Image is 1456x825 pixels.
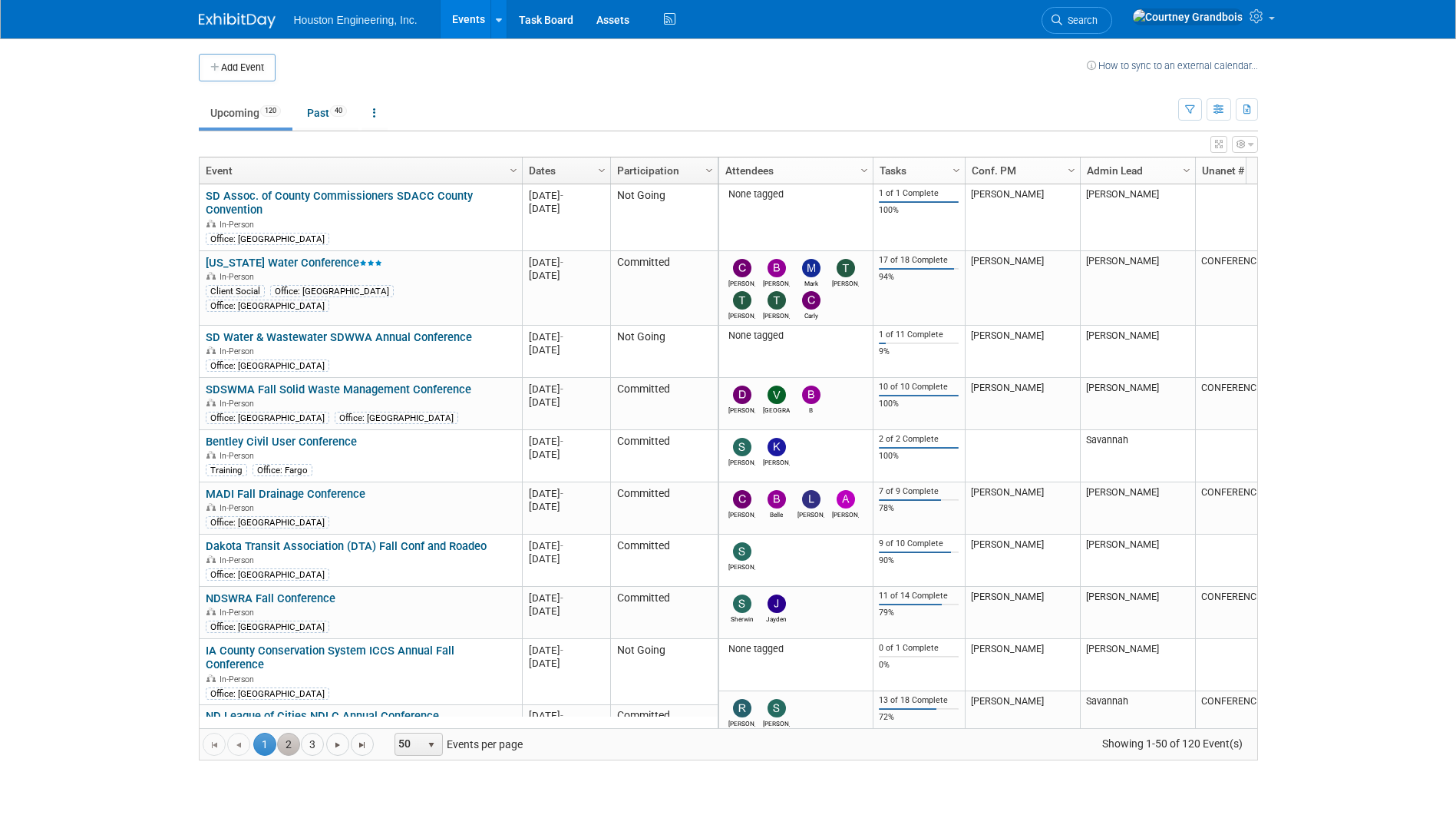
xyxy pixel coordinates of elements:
[733,386,751,404] img: Dennis McAlpine
[617,157,708,184] a: Participation
[797,404,824,414] div: B Peschong
[733,291,751,310] img: Taylor Bunton
[768,386,786,404] img: Vienne Guncheon
[529,383,603,396] div: [DATE]
[610,326,718,378] td: Not Going
[880,157,955,184] a: Tasks
[206,157,512,184] a: Event
[763,509,790,519] div: Belle Reeve
[560,257,563,268] span: -
[879,608,959,618] div: 79%
[206,399,216,406] img: In-Person Event
[965,482,1080,535] td: [PERSON_NAME]
[610,184,718,251] td: Not Going
[879,434,959,445] div: 2 of 2 Complete
[220,451,259,461] span: In-Person
[1202,157,1300,184] a: Unanet # (if applicable)
[206,330,472,344] a: SD Water & Wastewater SDWWA Annual Conference
[529,487,603,500] div: [DATE]
[728,561,755,571] div: Sam Trebilcock
[802,291,820,310] img: Carly Wagner
[965,535,1080,587] td: [PERSON_NAME]
[832,277,859,287] div: Ted Bridges
[965,251,1080,326] td: [PERSON_NAME]
[208,739,220,751] span: Go to the first page
[858,164,870,177] span: Column Settings
[879,399,959,409] div: 100%
[277,733,300,756] a: 2
[1195,482,1310,535] td: CONFERENCE-0022
[206,220,216,227] img: In-Person Event
[763,404,790,414] div: Vienne Guncheon
[206,256,382,270] a: [US_STATE] Water Conference
[529,709,603,722] div: [DATE]
[725,330,867,342] div: None tagged
[768,595,786,613] img: Jayden Pegors
[1080,587,1195,639] td: [PERSON_NAME]
[610,482,718,535] td: Committed
[351,733,374,756] a: Go to the last page
[529,269,603,282] div: [DATE]
[1080,378,1195,430] td: [PERSON_NAME]
[206,435,357,449] a: Bentley Civil User Conference
[610,430,718,482] td: Committed
[220,608,259,618] span: In-Person
[301,733,324,756] a: 3
[856,157,873,181] a: Column Settings
[950,164,962,177] span: Column Settings
[879,346,959,357] div: 9%
[199,98,292,128] a: Upcoming120
[965,639,1080,691] td: [PERSON_NAME]
[879,503,959,514] div: 78%
[206,189,473,217] a: SD Assoc. of County Commissioners SDACC County Convention
[206,674,216,682] img: In-Person Event
[206,285,265,297] div: Client Social
[505,157,522,181] a: Column Settings
[797,277,824,287] div: Mark Jacobs
[529,256,603,269] div: [DATE]
[206,516,329,528] div: Office: [GEOGRAPHIC_DATA]
[965,587,1080,639] td: [PERSON_NAME]
[206,568,329,581] div: Office: [GEOGRAPHIC_DATA]
[1088,733,1256,754] span: Showing 1-50 of 120 Event(s)
[1195,378,1310,430] td: CONFERENCE-0033
[1195,587,1310,639] td: CONFERENCE-0032
[529,591,603,605] div: [DATE]
[802,259,820,277] img: Mark Jacobs
[879,272,959,283] div: 94%
[206,687,329,700] div: Office: [GEOGRAPHIC_DATA]
[879,255,959,266] div: 17 of 18 Complete
[728,277,755,287] div: Charles Ikenberry
[507,164,520,177] span: Column Settings
[560,592,563,604] span: -
[728,456,755,466] div: Stan Hanson
[797,310,824,320] div: Carly Wagner
[879,695,959,706] div: 13 of 18 Complete
[294,14,418,26] span: Houston Engineering, Inc.
[725,643,867,655] div: None tagged
[206,591,335,605] a: NDSWRA Fall Conference
[733,259,751,277] img: Charles Ikenberry
[733,438,751,456] img: Stan Hanson
[1080,691,1195,744] td: Savannah
[965,184,1080,251] td: [PERSON_NAME]
[1080,251,1195,326] td: [PERSON_NAME]
[220,555,259,565] span: In-Person
[199,13,276,28] img: ExhibitDay
[206,487,365,501] a: MADI Fall Drainage Conference
[879,538,959,549] div: 9 of 10 Complete
[220,674,259,684] span: In-Person
[206,464,247,476] div: Training
[1065,164,1078,177] span: Column Settings
[768,699,786,717] img: SHAWN SOEHREN
[206,272,216,280] img: In-Person Event
[206,555,216,563] img: In-Person Event
[220,272,259,282] span: In-Person
[253,733,276,756] span: 1
[728,717,755,727] div: randy engelstad
[1080,430,1195,482] td: Savannah
[879,188,959,199] div: 1 of 1 Complete
[596,164,608,177] span: Column Settings
[733,595,751,613] img: Sherwin Wanner
[1178,157,1195,181] a: Column Settings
